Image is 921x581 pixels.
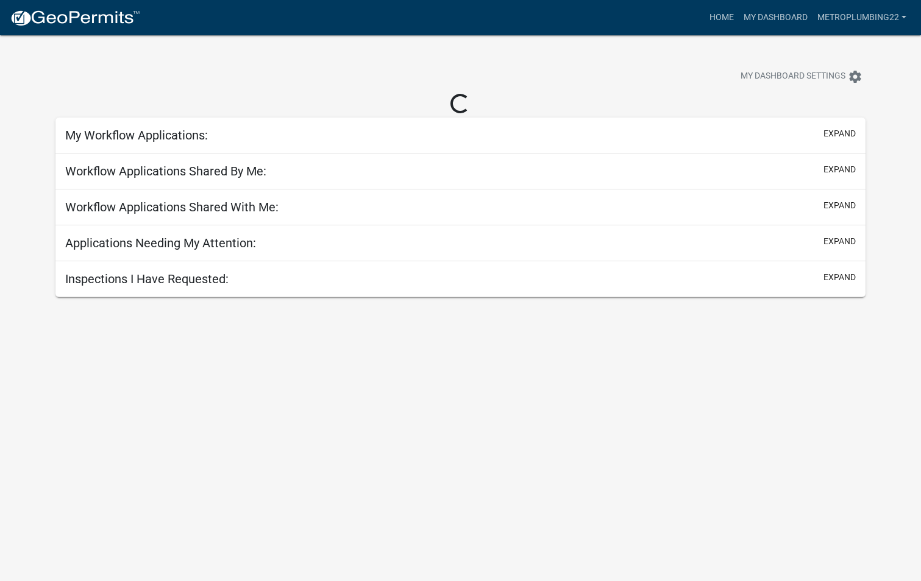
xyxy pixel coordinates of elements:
[65,128,208,143] h5: My Workflow Applications:
[65,236,256,250] h5: Applications Needing My Attention:
[823,127,856,140] button: expand
[65,200,279,214] h5: Workflow Applications Shared With Me:
[705,6,739,29] a: Home
[848,69,862,84] i: settings
[65,272,229,286] h5: Inspections I Have Requested:
[65,164,266,178] h5: Workflow Applications Shared By Me:
[823,199,856,212] button: expand
[823,163,856,176] button: expand
[823,235,856,248] button: expand
[813,6,911,29] a: metroplumbing22
[731,65,872,88] button: My Dashboard Settingssettings
[739,6,813,29] a: My Dashboard
[823,271,856,284] button: expand
[741,69,845,84] span: My Dashboard Settings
